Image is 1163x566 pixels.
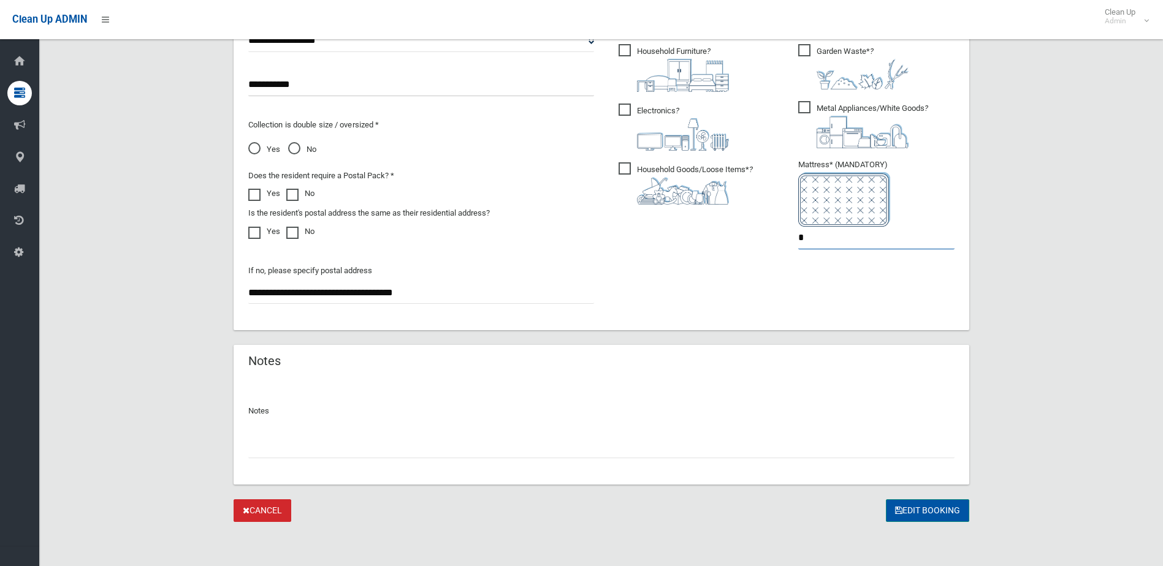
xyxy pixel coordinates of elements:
i: ? [637,106,729,151]
span: Household Furniture [619,44,729,92]
i: ? [637,165,753,205]
p: Collection is double size / oversized * [248,118,594,132]
img: b13cc3517677393f34c0a387616ef184.png [637,177,729,205]
a: Cancel [234,499,291,522]
p: Notes [248,404,955,418]
span: Yes [248,142,280,157]
label: Does the resident require a Postal Pack? * [248,168,394,183]
span: Garden Waste* [798,44,909,89]
label: If no, please specify postal address [248,263,372,278]
img: 394712a680b73dbc3d2a6a3a7ffe5a07.png [637,118,729,151]
span: Clean Up ADMIN [12,13,87,25]
img: 4fd8a5c772b2c999c83690221e5242e0.png [817,59,909,89]
img: aa9efdbe659d29b613fca23ba79d85cb.png [637,59,729,92]
span: Mattress* (MANDATORY) [798,160,955,227]
i: ? [817,104,928,148]
span: Household Goods/Loose Items* [619,162,753,205]
span: No [288,142,316,157]
img: 36c1b0289cb1767239cdd3de9e694f19.png [817,116,909,148]
i: ? [817,47,909,89]
small: Admin [1105,17,1135,26]
img: e7408bece873d2c1783593a074e5cb2f.png [798,172,890,227]
i: ? [637,47,729,92]
label: Yes [248,186,280,201]
span: Electronics [619,104,729,151]
label: Yes [248,224,280,239]
header: Notes [234,349,296,373]
span: Metal Appliances/White Goods [798,101,928,148]
label: Is the resident's postal address the same as their residential address? [248,206,490,221]
label: No [286,224,315,239]
span: Clean Up [1099,7,1148,26]
button: Edit Booking [886,499,969,522]
label: No [286,186,315,201]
